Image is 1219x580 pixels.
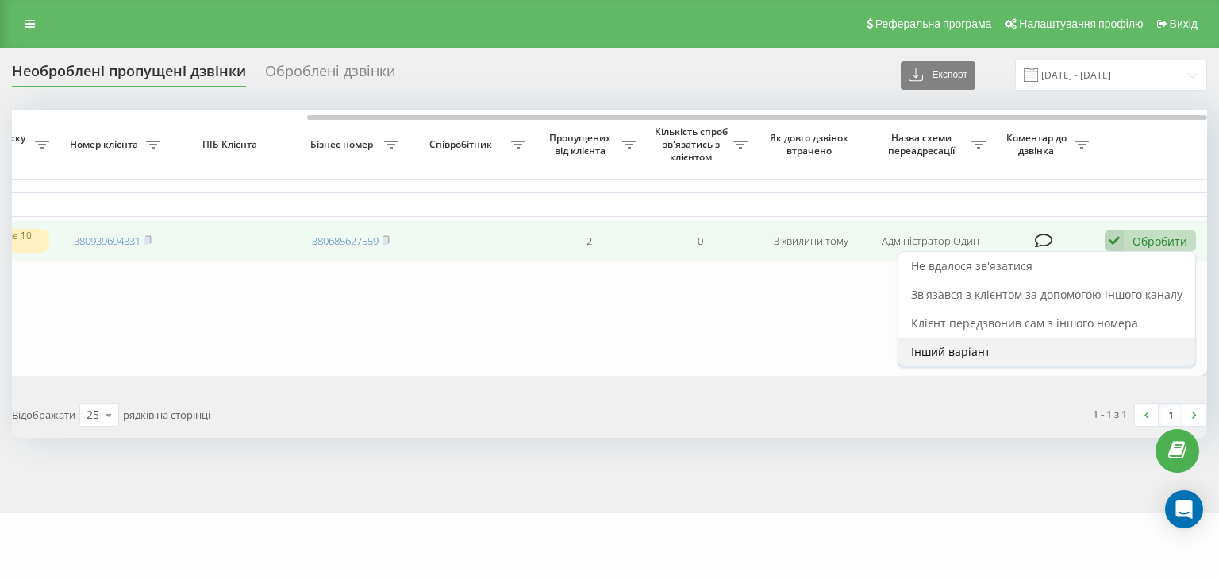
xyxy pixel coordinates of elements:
[65,138,146,151] span: Номер клієнта
[182,138,282,151] span: ПІБ Клієнта
[541,132,622,157] span: Пропущених від клієнта
[87,407,99,423] div: 25
[533,220,644,262] td: 2
[312,234,379,248] a: 380685627559
[644,220,756,262] td: 0
[1132,234,1187,249] div: Обробити
[911,315,1138,331] span: Клієнт передзвонив сам з іншого номера
[875,132,971,157] span: Назва схеми переадресації
[911,287,1182,302] span: Зв'язався з клієнтом за допомогою іншого каналу
[1165,490,1203,528] div: Open Intercom Messenger
[875,17,992,30] span: Реферальна програма
[652,126,733,163] span: Кількість спроб зв'язатись з клієнтом
[74,234,140,248] a: 380939694331
[1159,404,1182,426] a: 1
[414,138,511,151] span: Співробітник
[911,258,1032,273] span: Не вдалося зв'язатися
[901,61,975,90] button: Експорт
[12,408,75,422] span: Відображати
[265,63,395,87] div: Оброблені дзвінки
[756,220,867,262] td: 3 хвилини тому
[12,63,246,87] div: Необроблені пропущені дзвінки
[768,132,854,157] span: Як довго дзвінок втрачено
[1002,132,1075,157] span: Коментар до дзвінка
[911,344,990,359] span: Інший варіант
[867,220,994,262] td: Адміністратор Один
[1093,406,1127,422] div: 1 - 1 з 1
[303,138,384,151] span: Бізнес номер
[123,408,210,422] span: рядків на сторінці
